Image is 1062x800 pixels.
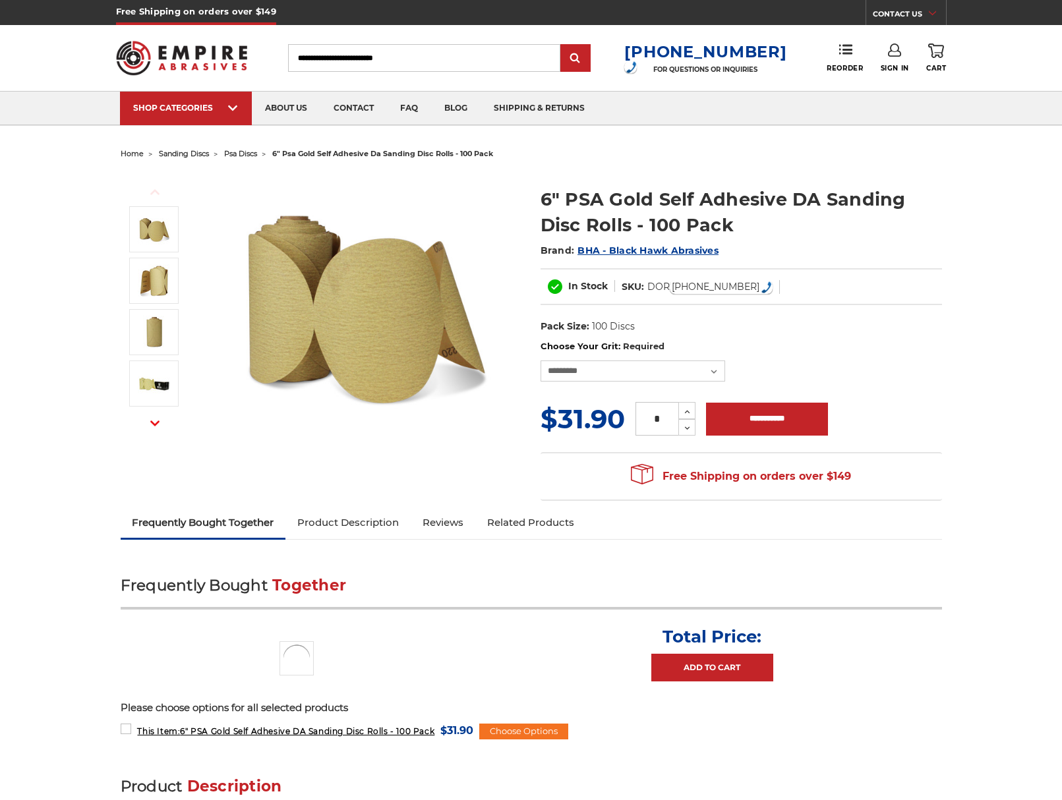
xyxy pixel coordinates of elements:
[761,281,772,293] img: hfpfyWBK5wQHBAGPgDf9c6qAYOxxMAAAAASUVORK5CYII=
[233,173,497,436] img: 6" DA Sanding Discs on a Roll
[138,264,171,297] img: 6" Roll of Gold PSA Discs
[138,316,171,349] img: 6" Sticky Backed Sanding Discs
[541,186,942,238] h1: 6" PSA Gold Self Adhesive DA Sanding Disc Rolls - 100 Pack
[121,576,268,594] span: Frequently Bought
[623,341,664,351] small: Required
[926,64,946,72] span: Cart
[541,403,625,435] span: $31.90
[624,61,637,73] div: Call: 1-800-816-3824
[577,244,719,256] a: BHA - Black Hawk Abrasives
[622,280,644,294] dt: SKU:
[541,244,575,256] span: Brand:
[280,641,314,675] img: 6" DA Sanding Discs on a Roll
[663,626,761,647] p: Total Price:
[139,409,171,438] button: Next
[827,64,863,72] span: Reorder
[562,45,589,72] input: Submit
[224,149,257,158] a: psa discs
[926,43,946,72] a: Cart
[431,92,481,125] a: blog
[651,654,773,681] a: Add to Cart
[626,61,637,73] img: hfpfyWBK5wQHBAGPgDf9c6qAYOxxMAAAAASUVORK5CYII=
[541,320,589,333] dt: Pack Size:
[138,367,171,400] img: Black Hawk Abrasives 6" Gold Sticky Back PSA Discs
[568,280,608,292] span: In Stock
[479,724,568,739] div: Choose Options
[387,92,431,125] a: faq
[121,777,183,795] span: Product
[272,149,493,158] span: 6" psa gold self adhesive da sanding disc rolls - 100 pack
[187,777,282,795] span: Description
[475,508,586,537] a: Related Products
[138,213,171,246] img: 6" DA Sanding Discs on a Roll
[624,42,786,61] a: [PHONE_NUMBER]
[121,700,942,716] p: Please choose options for all selected products
[440,722,473,739] span: $31.90
[624,65,786,74] p: FOR QUESTIONS OR INQUIRIES
[252,92,320,125] a: about us
[647,280,773,294] dd: DOR
[159,149,209,158] a: sanding discs
[121,508,286,537] a: Frequently Bought Together
[592,320,635,333] dd: 100 Discs
[881,64,909,72] span: Sign In
[670,280,773,294] div: Call: 06-120-100
[137,726,180,736] strong: This Item:
[541,340,942,353] label: Choose Your Grit:
[133,103,239,113] div: SHOP CATEGORIES
[320,92,387,125] a: contact
[827,43,863,72] a: Reorder
[631,463,851,490] span: Free Shipping on orders over $149
[272,576,346,594] span: Together
[285,508,411,537] a: Product Description
[411,508,475,537] a: Reviews
[873,7,946,25] a: CONTACT US
[481,92,598,125] a: shipping & returns
[121,149,144,158] a: home
[139,178,171,206] button: Previous
[116,32,248,84] img: Empire Abrasives
[137,726,434,736] span: 6" PSA Gold Self Adhesive DA Sanding Disc Rolls - 100 Pack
